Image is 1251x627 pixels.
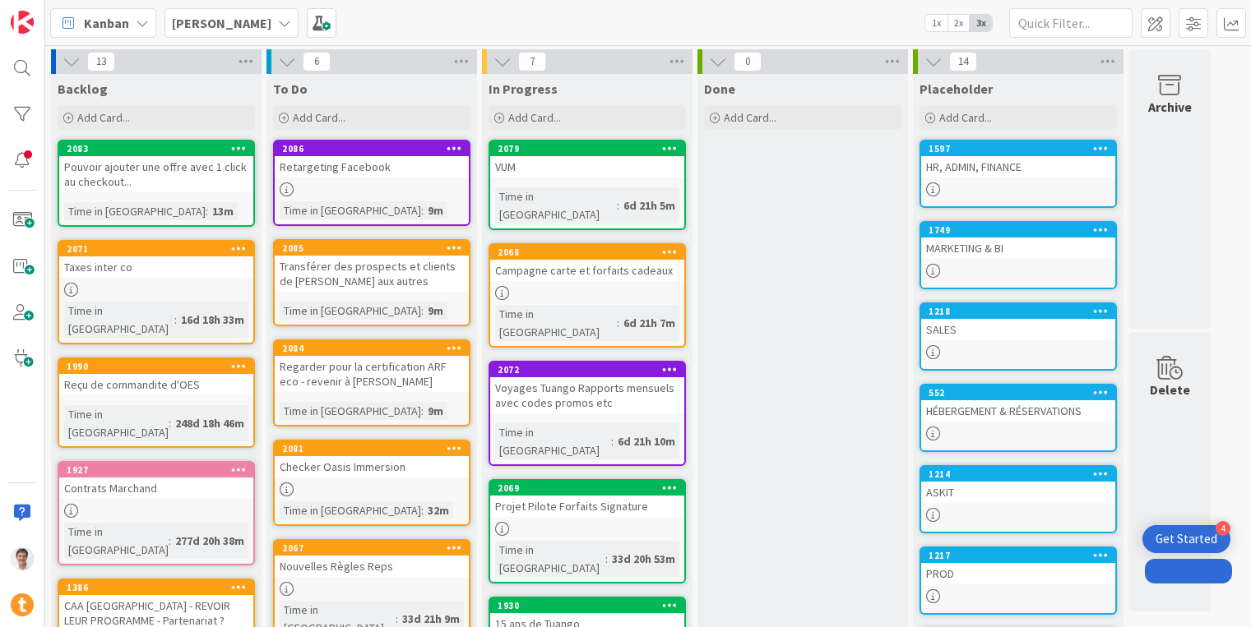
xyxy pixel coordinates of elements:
a: 1214ASKIT [920,465,1117,533]
div: Open Get Started checklist, remaining modules: 4 [1142,525,1230,553]
div: Voyages Tuango Rapports mensuels avec codes promos etc [490,377,684,413]
div: 2081Checker Oasis Immersion [275,441,469,477]
div: 2067 [282,542,469,554]
div: 1217 [921,548,1115,563]
a: 1990Reçu de commandite d'OESTime in [GEOGRAPHIC_DATA]:248d 18h 46m [58,357,255,448]
div: Pouvoir ajouter une offre avec 1 click au checkout... [59,156,253,192]
span: 13 [87,52,115,71]
div: ASKIT [921,482,1115,503]
span: To Do [273,81,308,97]
div: 2079VUM [490,141,684,177]
div: Time in [GEOGRAPHIC_DATA] [64,202,206,220]
span: In Progress [489,81,558,97]
div: 1218 [929,306,1115,317]
div: 2072Voyages Tuango Rapports mensuels avec codes promos etc [490,362,684,413]
a: 2079VUMTime in [GEOGRAPHIC_DATA]:6d 21h 5m [489,140,686,230]
div: Retargeting Facebook [275,156,469,177]
span: Add Card... [77,110,130,125]
span: : [421,402,424,420]
div: 1218 [921,304,1115,319]
div: 2067Nouvelles Règles Reps [275,541,469,577]
div: 2084Regarder pour la certification ARF eco - revenir à [PERSON_NAME] [275,341,469,392]
div: Time in [GEOGRAPHIC_DATA] [280,501,421,519]
div: 2068Campagne carte et forfaits cadeaux [490,245,684,281]
span: : [605,550,608,568]
div: Time in [GEOGRAPHIC_DATA] [495,541,605,577]
div: 1214 [921,467,1115,482]
a: 2072Voyages Tuango Rapports mensuels avec codes promos etcTime in [GEOGRAPHIC_DATA]:6d 21h 10m [489,361,686,466]
div: Projet Pilote Forfaits Signature [490,496,684,517]
div: 1597HR, ADMIN, FINANCE [921,141,1115,177]
div: 2069Projet Pilote Forfaits Signature [490,481,684,517]
a: 2081Checker Oasis ImmersionTime in [GEOGRAPHIC_DATA]:32m [273,440,470,526]
div: 2086 [282,143,469,154]
div: PROD [921,563,1115,584]
div: 9m [424,402,447,420]
span: : [421,501,424,519]
div: 2079 [490,141,684,156]
div: 2067 [275,541,469,556]
div: 2071Taxes inter co [59,242,253,278]
a: 1597HR, ADMIN, FINANCE [920,140,1117,208]
span: 6 [303,52,331,71]
div: Time in [GEOGRAPHIC_DATA] [495,187,617,224]
a: 2085Transférer des prospects et clients de [PERSON_NAME] aux autresTime in [GEOGRAPHIC_DATA]:9m [273,239,470,326]
span: : [611,432,614,450]
div: 2085 [282,242,469,254]
span: 0 [734,52,762,71]
div: 2081 [282,443,469,454]
img: Visit kanbanzone.com [11,11,34,34]
a: 2084Regarder pour la certification ARF eco - revenir à [PERSON_NAME]Time in [GEOGRAPHIC_DATA]:9m [273,339,470,426]
div: SALES [921,319,1115,340]
div: 1990 [59,359,253,374]
div: Time in [GEOGRAPHIC_DATA] [280,302,421,320]
div: 1214 [929,468,1115,480]
div: 2085 [275,241,469,256]
div: 2068 [498,247,684,258]
div: 248d 18h 46m [171,414,248,432]
span: 2x [948,15,970,31]
div: Campagne carte et forfaits cadeaux [490,260,684,281]
div: Time in [GEOGRAPHIC_DATA] [64,405,169,441]
div: 2086 [275,141,469,156]
div: 1218SALES [921,304,1115,340]
a: 1217PROD [920,546,1117,615]
div: Time in [GEOGRAPHIC_DATA] [64,523,169,559]
span: Add Card... [939,110,992,125]
div: 2083 [67,143,253,154]
div: 9m [424,201,447,219]
div: 6d 21h 7m [619,314,679,332]
div: MARKETING & BI [921,237,1115,259]
div: Archive [1148,97,1192,117]
b: [PERSON_NAME] [172,15,271,31]
span: : [421,302,424,320]
div: 1930 [498,600,684,611]
div: 1927Contrats Marchand [59,463,253,499]
div: 1386 [59,580,253,595]
div: Time in [GEOGRAPHIC_DATA] [495,305,617,341]
span: Placeholder [920,81,993,97]
div: 2085Transférer des prospects et clients de [PERSON_NAME] aux autres [275,241,469,292]
div: 552 [929,387,1115,399]
span: Add Card... [293,110,345,125]
div: 1597 [929,143,1115,154]
div: 2083 [59,141,253,156]
div: 2079 [498,143,684,154]
div: HÉBERGEMENT & RÉSERVATIONS [921,400,1115,422]
div: 1386 [67,582,253,593]
span: : [421,201,424,219]
span: : [617,196,619,214]
div: 1217PROD [921,548,1115,584]
div: Checker Oasis Immersion [275,456,469,477]
a: 2069Projet Pilote Forfaits SignatureTime in [GEOGRAPHIC_DATA]:33d 20h 53m [489,479,686,583]
a: 2071Taxes inter coTime in [GEOGRAPHIC_DATA]:16d 18h 33m [58,240,255,344]
div: 1217 [929,550,1115,561]
span: : [169,532,171,550]
div: 1597 [921,141,1115,156]
div: 2084 [275,341,469,356]
span: : [174,311,177,329]
div: VUM [490,156,684,177]
div: 6d 21h 10m [614,432,679,450]
img: avatar [11,593,34,616]
img: JG [11,547,34,570]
